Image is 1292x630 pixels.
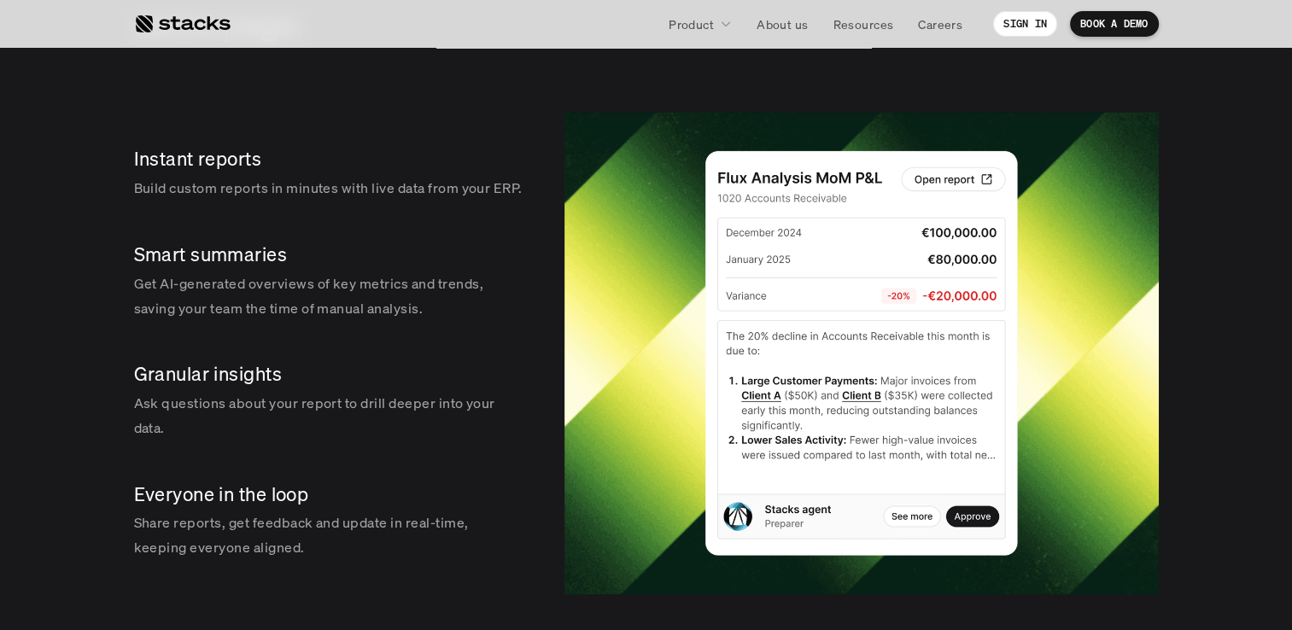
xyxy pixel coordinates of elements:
p: Instant reports [134,146,523,172]
p: Smart summaries [134,242,523,268]
p: Careers [918,15,962,33]
p: BOOK A DEMO [1080,18,1149,30]
p: Ask questions about your report to drill deeper into your data. [134,391,523,440]
p: Build custom reports in minutes with live data from your ERP. [134,176,523,201]
a: Privacy Policy [202,325,277,337]
p: Product [669,15,714,33]
a: SIGN IN [993,11,1057,37]
p: Share reports, get feedback and update in real-time, keeping everyone aligned. [134,510,523,560]
p: SIGN IN [1003,18,1047,30]
p: Get AI-generated overviews of key metrics and trends, saving your team the time of manual analysis. [134,271,523,321]
p: Resources [833,15,893,33]
a: BOOK A DEMO [1070,11,1159,37]
p: Granular insights [134,361,523,388]
a: Resources [822,9,903,39]
a: About us [746,9,818,39]
p: Everyone in the loop [134,481,523,508]
p: About us [757,15,808,33]
a: Careers [908,9,973,39]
